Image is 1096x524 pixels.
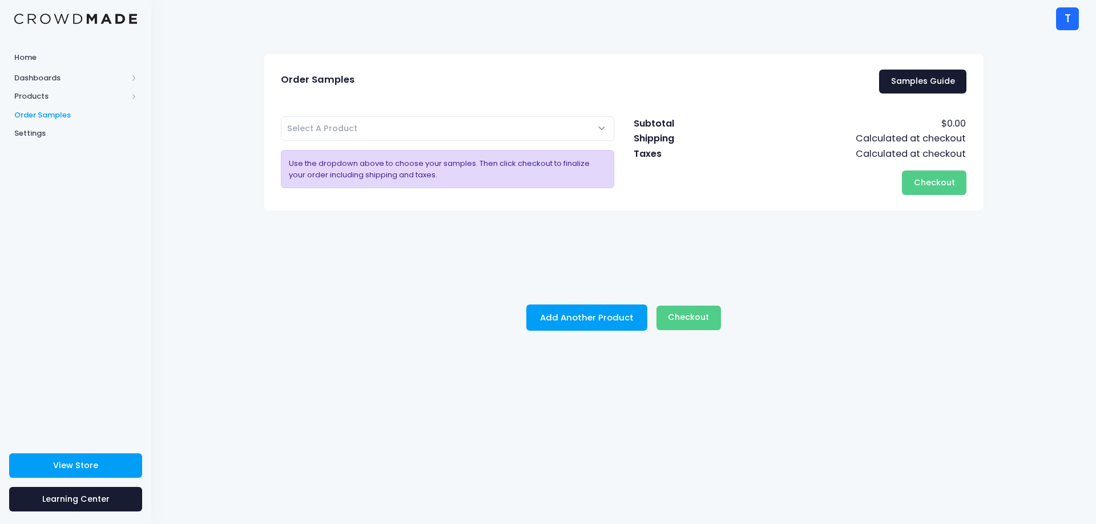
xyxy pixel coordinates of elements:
td: Subtotal [633,116,724,131]
span: View Store [53,460,98,471]
img: Logo [14,14,137,25]
span: Select A Product [287,123,357,135]
span: Settings [14,128,137,139]
a: Samples Guide [879,70,966,94]
div: T [1056,7,1079,30]
span: Learning Center [42,493,110,505]
button: Add Another Product [526,304,647,331]
div: Use the dropdown above to choose your samples. Then click checkout to finalize your order includi... [281,150,615,188]
span: Checkout [668,311,709,323]
span: Home [14,52,137,63]
span: Products [14,91,127,102]
span: Select A Product [281,116,615,141]
button: Checkout [656,306,721,330]
span: Order Samples [281,74,354,86]
td: $0.00 [724,116,966,131]
button: Checkout [902,170,966,195]
span: Order Samples [14,109,137,121]
a: View Store [9,453,142,478]
span: Dashboards [14,72,127,84]
td: Taxes [633,147,724,161]
td: Calculated at checkout [724,147,966,161]
a: Learning Center [9,487,142,511]
td: Calculated at checkout [724,131,966,146]
td: Shipping [633,131,724,146]
span: Select A Product [287,123,357,134]
span: Checkout [914,177,955,188]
